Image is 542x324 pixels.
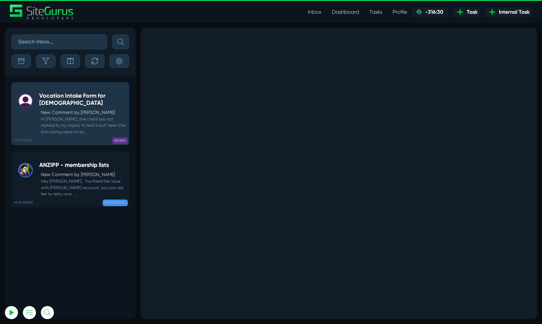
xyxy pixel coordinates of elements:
b: 10:30 [DATE] [14,200,33,205]
a: Tasks [364,6,387,19]
a: Task [453,7,480,17]
p: New Comment by [PERSON_NAME] [41,109,126,116]
span: -316:30 [423,9,443,15]
input: Search Inbox... [11,34,107,49]
h5: Vocation Intake Form for [DEMOGRAPHIC_DATA] [39,92,126,106]
span: IN PROGRESS [103,200,128,206]
span: Internal Task [496,8,530,16]
a: 11:38 [DATE] Vocation Intake Form for [DEMOGRAPHIC_DATA]New Comment by [PERSON_NAME] Hi [PERSON_N... [11,82,129,145]
small: Hey [PERSON_NAME], I've fixed the issue with [PERSON_NAME] account, you can ask her to retry now.... [39,178,126,197]
span: REVIEW [112,138,128,144]
p: New Comment by [PERSON_NAME] [41,171,126,178]
a: SiteGurus [10,5,74,19]
span: Task [464,8,478,16]
a: -316:30 [412,7,448,17]
h5: ANZIPP - membership lists [39,162,126,169]
small: Hi [PERSON_NAME], the client has not replied to my inquiry to test it but I seen the form being u... [39,116,126,135]
a: Profile [387,6,412,19]
a: Dashboard [327,6,364,19]
img: Sitegurus Logo [10,5,74,19]
a: 10:30 [DATE] ANZIPP - membership listsNew Comment by [PERSON_NAME] Hey [PERSON_NAME], I've fixed ... [11,152,129,207]
b: 11:38 [DATE] [14,138,32,143]
a: Internal Task [485,7,532,17]
a: Inbox [303,6,327,19]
